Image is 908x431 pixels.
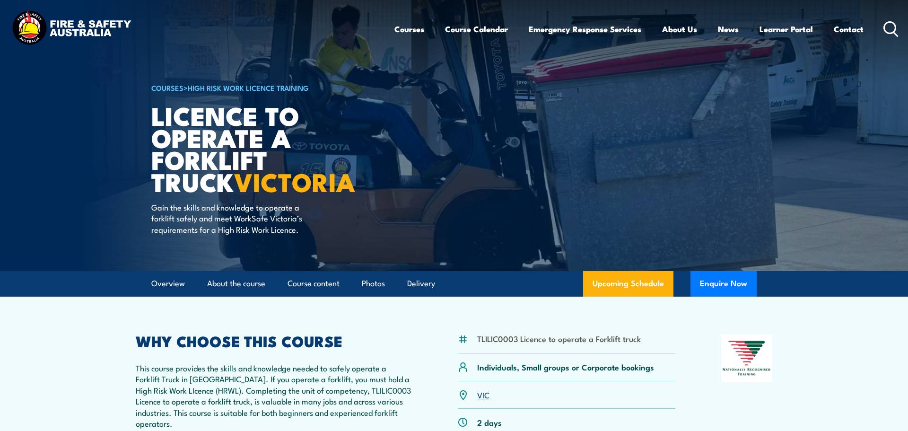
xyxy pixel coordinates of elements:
[151,104,385,193] h1: Licence to operate a forklift truck
[445,17,508,42] a: Course Calendar
[834,17,864,42] a: Contact
[760,17,813,42] a: Learner Portal
[151,82,385,93] h6: >
[662,17,697,42] a: About Us
[477,417,502,428] p: 2 days
[207,271,265,296] a: About the course
[477,333,641,344] li: TLILIC0003 Licence to operate a Forklift truck
[477,361,654,372] p: Individuals, Small groups or Corporate bookings
[477,389,489,400] a: VIC
[151,202,324,235] p: Gain the skills and knowledge to operate a forklift safely and meet WorkSafe Victoria’s requireme...
[407,271,435,296] a: Delivery
[529,17,641,42] a: Emergency Response Services
[394,17,424,42] a: Courses
[288,271,340,296] a: Course content
[690,271,757,297] button: Enquire Now
[583,271,673,297] a: Upcoming Schedule
[151,82,183,93] a: COURSES
[188,82,309,93] a: High Risk Work Licence Training
[362,271,385,296] a: Photos
[721,334,772,382] img: Nationally Recognised Training logo.
[718,17,739,42] a: News
[234,161,355,201] strong: VICTORIA
[151,271,185,296] a: Overview
[136,334,412,347] h2: WHY CHOOSE THIS COURSE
